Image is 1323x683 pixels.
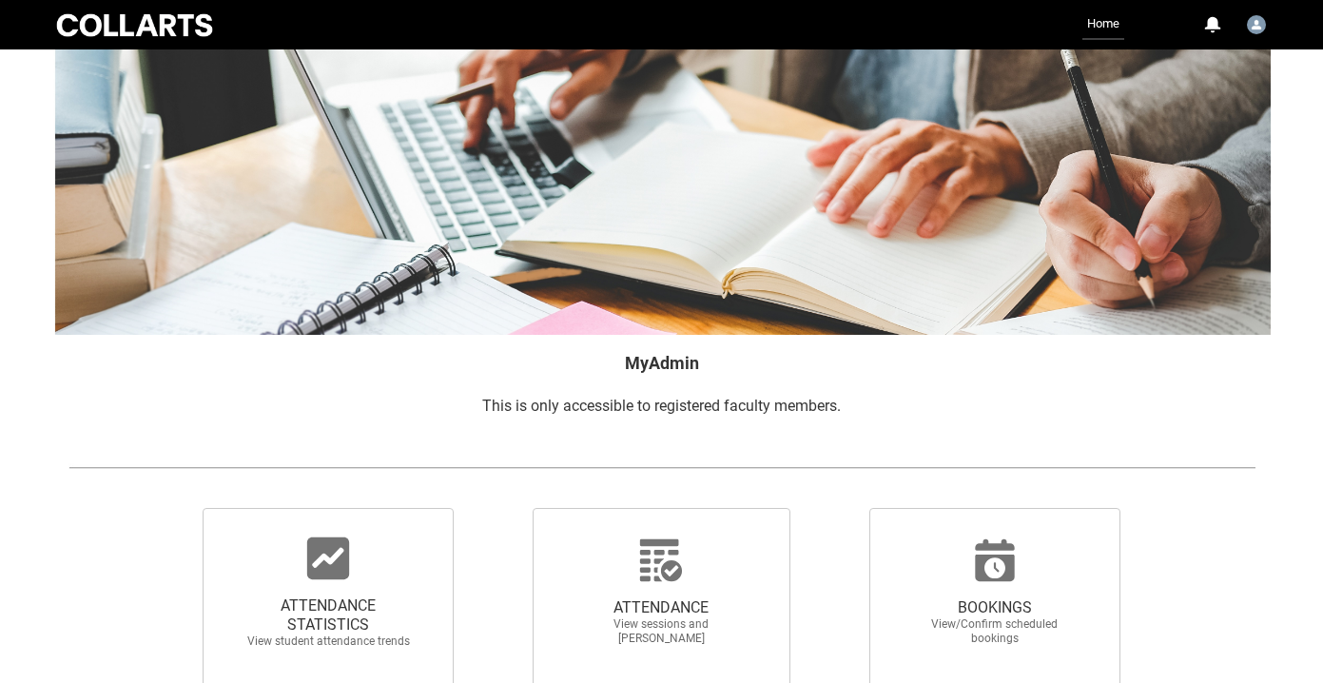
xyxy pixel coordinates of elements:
button: User Profile Mark.Egan [1242,8,1271,38]
img: REDU_GREY_LINE [68,458,1255,478]
span: View sessions and [PERSON_NAME] [577,617,745,646]
span: ATTENDANCE [577,598,745,617]
h2: MyAdmin [68,350,1255,376]
span: ATTENDANCE STATISTICS [244,596,412,634]
img: Mark.Egan [1247,15,1266,34]
a: Home [1082,10,1124,40]
span: This is only accessible to registered faculty members. [482,397,841,415]
span: View student attendance trends [244,634,412,649]
span: View/Confirm scheduled bookings [911,617,1079,646]
span: BOOKINGS [911,598,1079,617]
